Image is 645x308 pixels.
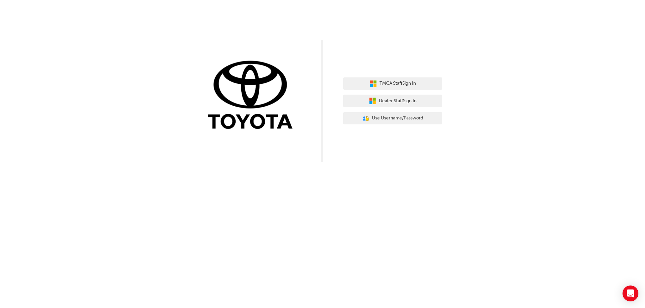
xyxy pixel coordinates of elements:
span: TMCA Staff Sign In [380,80,416,87]
div: Open Intercom Messenger [623,286,638,301]
img: Trak [203,59,302,132]
button: Use Username/Password [343,112,442,125]
button: Dealer StaffSign In [343,95,442,107]
button: TMCA StaffSign In [343,77,442,90]
span: Use Username/Password [372,114,423,122]
span: Dealer Staff Sign In [379,97,417,105]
